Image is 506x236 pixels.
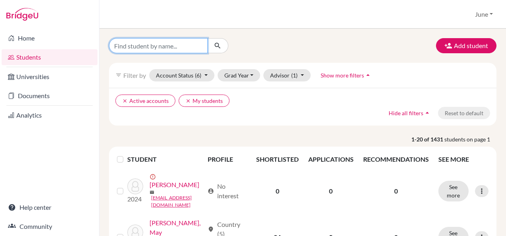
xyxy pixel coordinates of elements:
th: RECOMMENDATIONS [358,150,434,169]
a: Students [2,49,97,65]
button: Account Status(6) [149,69,214,81]
th: PROFILE [203,150,251,169]
button: June [471,7,496,22]
button: Reset to default [438,107,490,119]
th: STUDENT [127,150,203,169]
a: Universities [2,69,97,85]
img: Bridge-U [6,8,38,21]
span: (1) [291,72,298,79]
span: students on page 1 [444,135,496,143]
button: Advisor(1) [263,69,311,81]
a: [PERSON_NAME] [150,180,199,190]
p: 2024 [127,194,143,204]
th: SEE MORE [434,150,493,169]
i: clear [122,98,128,104]
span: location_on [208,226,214,232]
a: Home [2,30,97,46]
input: Find student by name... [109,38,208,53]
a: [EMAIL_ADDRESS][DOMAIN_NAME] [151,194,204,209]
button: clearActive accounts [115,95,175,107]
th: APPLICATIONS [304,150,358,169]
button: Show more filtersarrow_drop_up [314,69,379,81]
button: See more [438,181,469,201]
i: clear [185,98,191,104]
td: 0 [304,169,358,213]
span: Show more filters [321,72,364,79]
a: Help center [2,199,97,215]
span: error_outline [150,174,158,180]
a: Documents [2,88,97,104]
span: Hide all filters [389,110,423,116]
div: No interest [208,182,247,201]
span: mail [150,190,154,195]
span: account_circle [208,188,214,194]
button: Add student [436,38,496,53]
th: SHORTLISTED [251,150,304,169]
a: Analytics [2,107,97,123]
button: Grad Year [218,69,261,81]
span: Filter by [123,72,146,79]
i: filter_list [115,72,122,78]
strong: 1-20 of 1431 [411,135,444,143]
a: Community [2,219,97,234]
img: Abaalalla, Mohammed [127,178,143,194]
span: (6) [195,72,201,79]
td: 0 [251,169,304,213]
i: arrow_drop_up [423,109,431,117]
p: 0 [363,186,429,196]
i: arrow_drop_up [364,71,372,79]
button: Hide all filtersarrow_drop_up [382,107,438,119]
button: clearMy students [179,95,230,107]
